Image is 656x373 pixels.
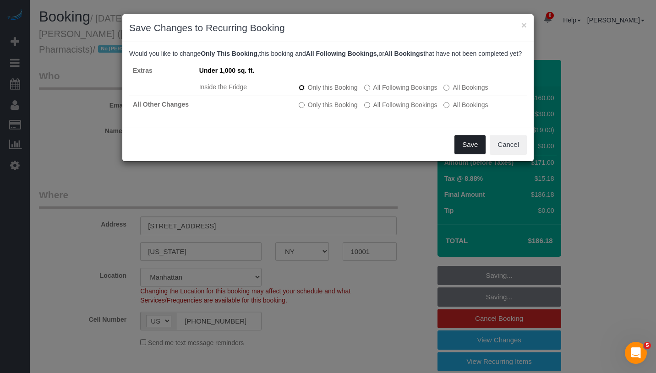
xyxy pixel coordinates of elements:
[443,100,488,109] label: All bookings that have not been completed yet will be changed.
[129,21,527,35] h3: Save Changes to Recurring Booking
[306,50,379,57] b: All Following Bookings,
[129,49,527,58] p: Would you like to change this booking and or that have not been completed yet?
[133,67,153,74] strong: Extras
[364,83,437,92] label: This and all the bookings after it will be changed.
[443,83,488,92] label: All bookings that have not been completed yet will be changed.
[299,102,305,108] input: Only this Booking
[299,83,358,92] label: All other bookings in the series will remain the same.
[364,85,370,91] input: All Following Bookings
[299,85,305,91] input: Only this Booking
[490,135,527,154] button: Cancel
[644,342,651,349] span: 5
[133,101,189,108] strong: All Other Changes
[384,50,424,57] b: All Bookings
[454,135,486,154] button: Save
[299,100,358,109] label: All other bookings in the series will remain the same.
[443,85,449,91] input: All Bookings
[201,50,259,57] b: Only This Booking,
[364,100,437,109] label: This and all the bookings after it will be changed.
[521,20,527,30] button: ×
[443,102,449,108] input: All Bookings
[364,102,370,108] input: All Following Bookings
[196,79,295,96] td: Inside the Fridge
[196,62,295,79] td: Under 1,000 sq. ft.
[625,342,647,364] iframe: Intercom live chat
